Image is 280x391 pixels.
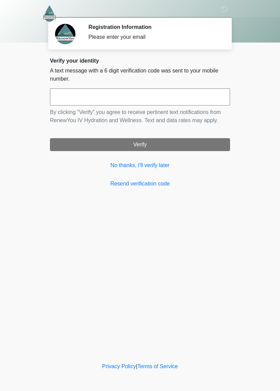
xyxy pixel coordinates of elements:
[50,180,230,188] a: Resend verification code
[55,24,75,44] img: Agent Avatar
[50,138,230,151] button: Verify
[50,161,230,169] a: No thanks, I'll verify later
[88,24,220,30] h2: Registration Information
[137,363,178,369] a: Terms of Service
[50,108,230,125] p: By clicking "Verify" you agree to receive pertinent text notifications from RenewYou IV Hydration...
[136,363,137,369] a: |
[102,363,136,369] a: Privacy Policy
[43,5,56,22] img: RenewYou IV Hydration and Wellness Logo
[50,67,230,83] p: A text message with a 6 digit verification code was sent to your mobile number.
[88,33,220,41] div: Please enter your email
[50,58,230,64] h2: Verify your identity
